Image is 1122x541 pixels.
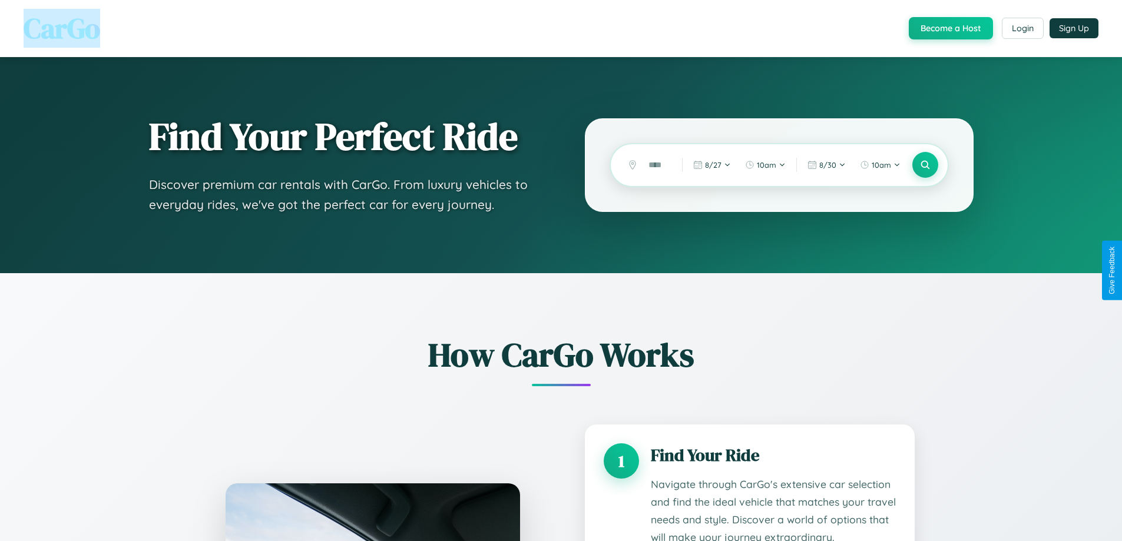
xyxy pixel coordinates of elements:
button: 8/27 [687,155,737,174]
h3: Find Your Ride [651,443,896,467]
button: 10am [854,155,906,174]
button: Sign Up [1050,18,1098,38]
div: 1 [604,443,639,479]
span: CarGo [24,9,100,48]
p: Discover premium car rentals with CarGo. From luxury vehicles to everyday rides, we've got the pe... [149,175,538,214]
span: 8 / 30 [819,160,836,170]
h1: Find Your Perfect Ride [149,116,538,157]
button: 8/30 [802,155,852,174]
div: Give Feedback [1108,247,1116,294]
button: Become a Host [909,17,993,39]
span: 10am [872,160,891,170]
h2: How CarGo Works [208,332,915,377]
button: Login [1002,18,1044,39]
button: 10am [739,155,792,174]
span: 8 / 27 [705,160,721,170]
span: 10am [757,160,776,170]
